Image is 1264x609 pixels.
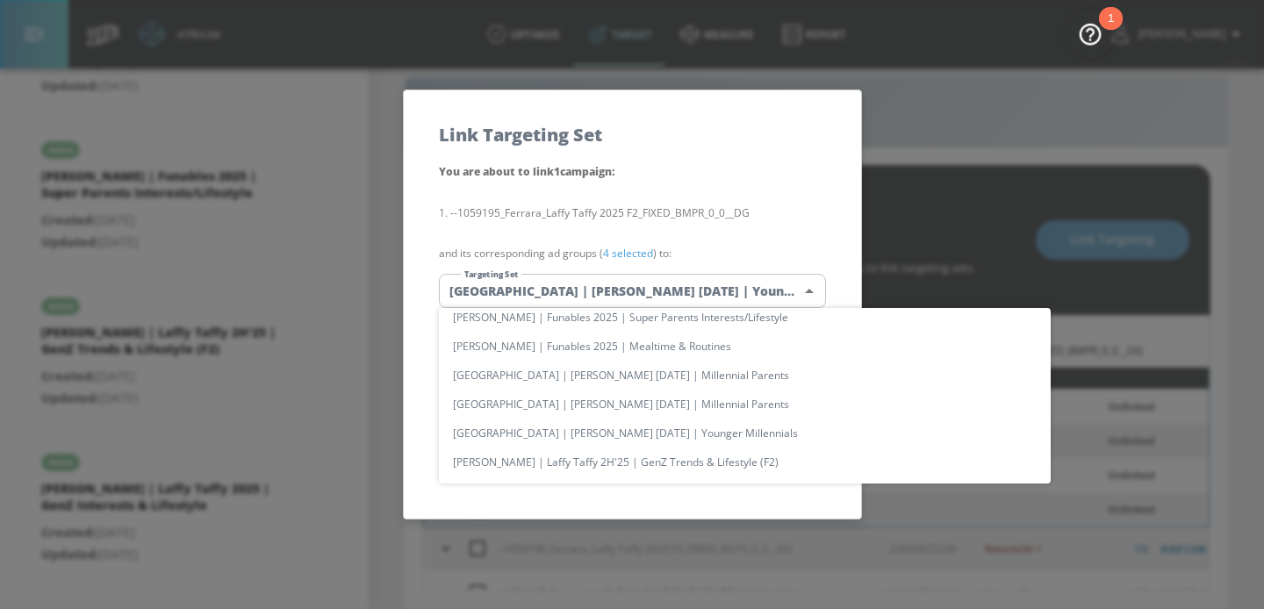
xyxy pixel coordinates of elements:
[439,448,1051,476] li: [PERSON_NAME] | Laffy Taffy 2H'25 | GenZ Trends & Lifestyle (F2)
[439,332,1051,361] li: [PERSON_NAME] | Funables 2025 | Mealtime & Routines
[439,361,1051,390] li: [GEOGRAPHIC_DATA] | [PERSON_NAME] [DATE] | Millennial Parents
[1066,9,1115,58] button: Open Resource Center, 1 new notification
[439,419,1051,448] li: [GEOGRAPHIC_DATA] | [PERSON_NAME] [DATE] | Younger Millennials
[439,303,1051,332] li: [PERSON_NAME] | Funables 2025 | Super Parents Interests/Lifestyle
[439,390,1051,419] li: [GEOGRAPHIC_DATA] | [PERSON_NAME] [DATE] | Millennial Parents
[1108,18,1114,41] div: 1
